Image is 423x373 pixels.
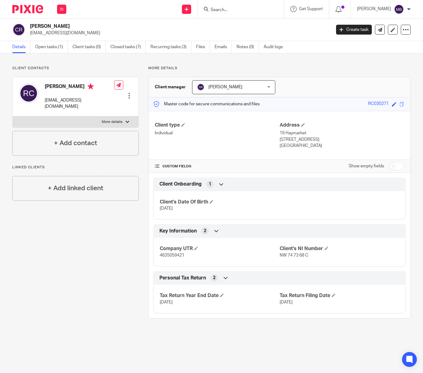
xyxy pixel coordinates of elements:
h3: Client manager [155,84,186,90]
span: [DATE] [280,300,293,304]
p: Master code for secure communications and files [153,101,260,107]
p: Linked clients [12,165,139,170]
p: Individual [155,130,279,136]
a: Emails [215,41,232,53]
span: 4635059421 [160,253,184,258]
a: Closed tasks (7) [110,41,146,53]
a: Files [196,41,210,53]
img: Pixie [12,5,43,13]
h4: Client's Date Of Birth [160,199,279,205]
a: Details [12,41,31,53]
h4: + Add linked client [48,183,103,193]
h4: Company UTR [160,245,279,252]
p: [EMAIL_ADDRESS][DOMAIN_NAME] [30,30,327,36]
div: RC030271 [368,101,389,108]
label: Show empty fields [349,163,384,169]
p: [EMAIL_ADDRESS][DOMAIN_NAME] [45,97,114,110]
h4: Address [280,122,404,128]
h4: + Add contact [54,138,97,148]
h4: Client's NI Number [280,245,399,252]
p: [GEOGRAPHIC_DATA] [280,143,404,149]
input: Search [210,7,265,13]
a: Create task [336,25,372,35]
span: Key Information [159,228,197,234]
span: 1 [209,181,211,187]
span: 2 [204,228,206,234]
a: Notes (0) [236,41,259,53]
h2: [PERSON_NAME] [30,23,267,30]
span: Get Support [299,7,323,11]
a: Open tasks (1) [35,41,68,53]
p: 19 Haymarket [280,130,404,136]
span: [PERSON_NAME] [208,85,242,89]
span: 2 [213,275,216,281]
img: svg%3E [19,83,39,103]
a: Recurring tasks (3) [150,41,191,53]
span: Client Onboarding [159,181,202,187]
a: Audit logs [264,41,287,53]
h4: Tax Return Filing Date [280,292,399,299]
span: [DATE] [160,300,173,304]
h4: [PERSON_NAME] [45,83,114,91]
span: [DATE] [160,206,173,211]
img: svg%3E [197,83,204,91]
span: Personal Tax Return [159,275,206,281]
p: [PERSON_NAME] [357,6,391,12]
span: NW 74 73 68 C [280,253,308,258]
h4: Tax Return Year End Date [160,292,279,299]
p: [STREET_ADDRESS] [280,136,404,143]
p: More details [148,66,411,71]
p: More details [102,119,122,124]
h4: CUSTOM FIELDS [155,164,279,169]
i: Primary [88,83,94,90]
img: svg%3E [394,4,404,14]
h4: Client type [155,122,279,128]
img: svg%3E [12,23,25,36]
p: Client contacts [12,66,139,71]
a: Client tasks (0) [72,41,106,53]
